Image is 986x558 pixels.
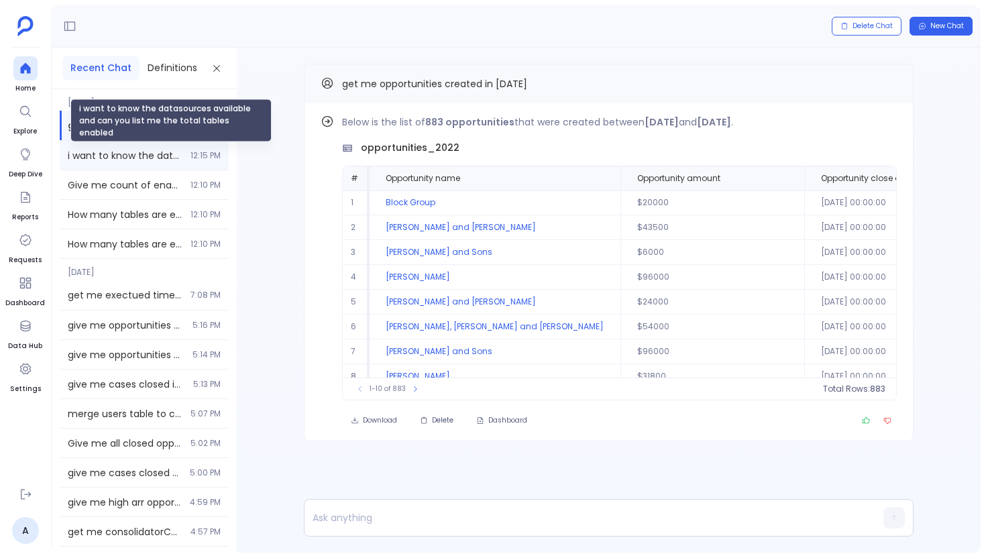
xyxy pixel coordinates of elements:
[468,411,536,430] button: Dashboard
[620,364,804,389] td: $31800
[620,215,804,240] td: $43500
[12,517,39,544] a: A
[821,173,914,184] span: Opportunity close date
[193,320,221,331] span: 5:16 PM
[620,190,804,215] td: $20000
[370,265,620,290] td: [PERSON_NAME]
[351,172,358,184] span: #
[190,180,221,190] span: 12:10 PM
[370,339,620,364] td: [PERSON_NAME] and Sons
[832,17,901,36] button: Delete Chat
[60,259,229,278] span: [DATE]
[343,290,370,315] td: 5
[60,89,229,108] span: [DATE]
[17,16,34,36] img: petavue logo
[361,141,459,155] span: opportunities_2022
[620,339,804,364] td: $96000
[190,526,221,537] span: 4:57 PM
[13,126,38,137] span: Explore
[190,290,221,300] span: 7:08 PM
[9,142,42,180] a: Deep Dive
[343,315,370,339] td: 6
[637,173,720,184] span: Opportunity amount
[190,209,221,220] span: 12:10 PM
[68,237,182,251] span: How many tables are enabled?
[13,56,38,94] a: Home
[68,149,182,162] span: i want to know the datasources available and can you list me the total tables enabled
[342,114,897,130] p: Below is the list of that were created between and .
[370,384,406,394] span: 1-10 of 883
[488,416,527,425] span: Dashboard
[190,408,221,419] span: 5:07 PM
[68,378,185,391] span: give me cases closed in the last two years.
[342,77,527,91] span: get me opportunities created in [DATE]
[620,315,804,339] td: $54000
[68,437,182,450] span: Give me all closed opportunities not in the second quarter of 2019 but all the other quarters.
[343,190,370,215] td: 1
[386,173,460,184] span: Opportunity name
[68,496,182,509] span: give me high arr opportunities
[62,56,140,80] button: Recent Chat
[5,271,45,309] a: Dashboard
[343,265,370,290] td: 4
[370,215,620,240] td: [PERSON_NAME] and [PERSON_NAME]
[68,288,182,302] span: get me exectued time in llm summary table
[190,467,221,478] span: 5:00 PM
[425,115,514,129] strong: 883 opportunities
[870,384,885,394] span: 883
[370,190,620,215] td: Block Group
[343,364,370,389] td: 8
[70,99,272,142] div: i want to know the datasources available and can you list me the total tables enabled
[13,83,38,94] span: Home
[68,348,184,361] span: give me opportunities closed in the last year and also give the account associated with the oppor...
[343,240,370,265] td: 3
[645,115,679,129] strong: [DATE]
[432,416,453,425] span: Delete
[190,239,221,249] span: 12:10 PM
[411,411,462,430] button: Delete
[8,341,42,351] span: Data Hub
[370,364,620,389] td: [PERSON_NAME]
[620,240,804,265] td: $6000
[190,438,221,449] span: 5:02 PM
[342,411,406,430] button: Download
[853,21,893,31] span: Delete Chat
[68,525,182,539] span: get me consolidatorColumns from message summary collection i need data with more then 10 columsn ...
[12,212,38,223] span: Reports
[190,497,221,508] span: 4:59 PM
[8,314,42,351] a: Data Hub
[370,315,620,339] td: [PERSON_NAME], [PERSON_NAME] and [PERSON_NAME]
[68,319,184,332] span: give me opportunities closed in the last year and also give the account associated with the oppor...
[193,349,221,360] span: 5:14 PM
[620,290,804,315] td: $24000
[910,17,973,36] button: New Chat
[68,407,182,421] span: merge users table to closed_opportunities_this_year table.
[10,384,41,394] span: Settings
[13,99,38,137] a: Explore
[620,265,804,290] td: $96000
[370,240,620,265] td: [PERSON_NAME] and Sons
[68,466,182,480] span: give me cases closed not in the last 3 quarters
[68,208,182,221] span: How many tables are enabled?
[12,185,38,223] a: Reports
[68,178,182,192] span: Give me count of enabled tables
[10,357,41,394] a: Settings
[823,384,870,394] span: Total Rows:
[697,115,731,129] strong: [DATE]
[140,56,205,80] button: Definitions
[9,169,42,180] span: Deep Dive
[363,416,397,425] span: Download
[5,298,45,309] span: Dashboard
[9,255,42,266] span: Requests
[190,150,221,161] span: 12:15 PM
[193,379,221,390] span: 5:13 PM
[930,21,964,31] span: New Chat
[343,215,370,240] td: 2
[370,290,620,315] td: [PERSON_NAME] and [PERSON_NAME]
[9,228,42,266] a: Requests
[343,339,370,364] td: 7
